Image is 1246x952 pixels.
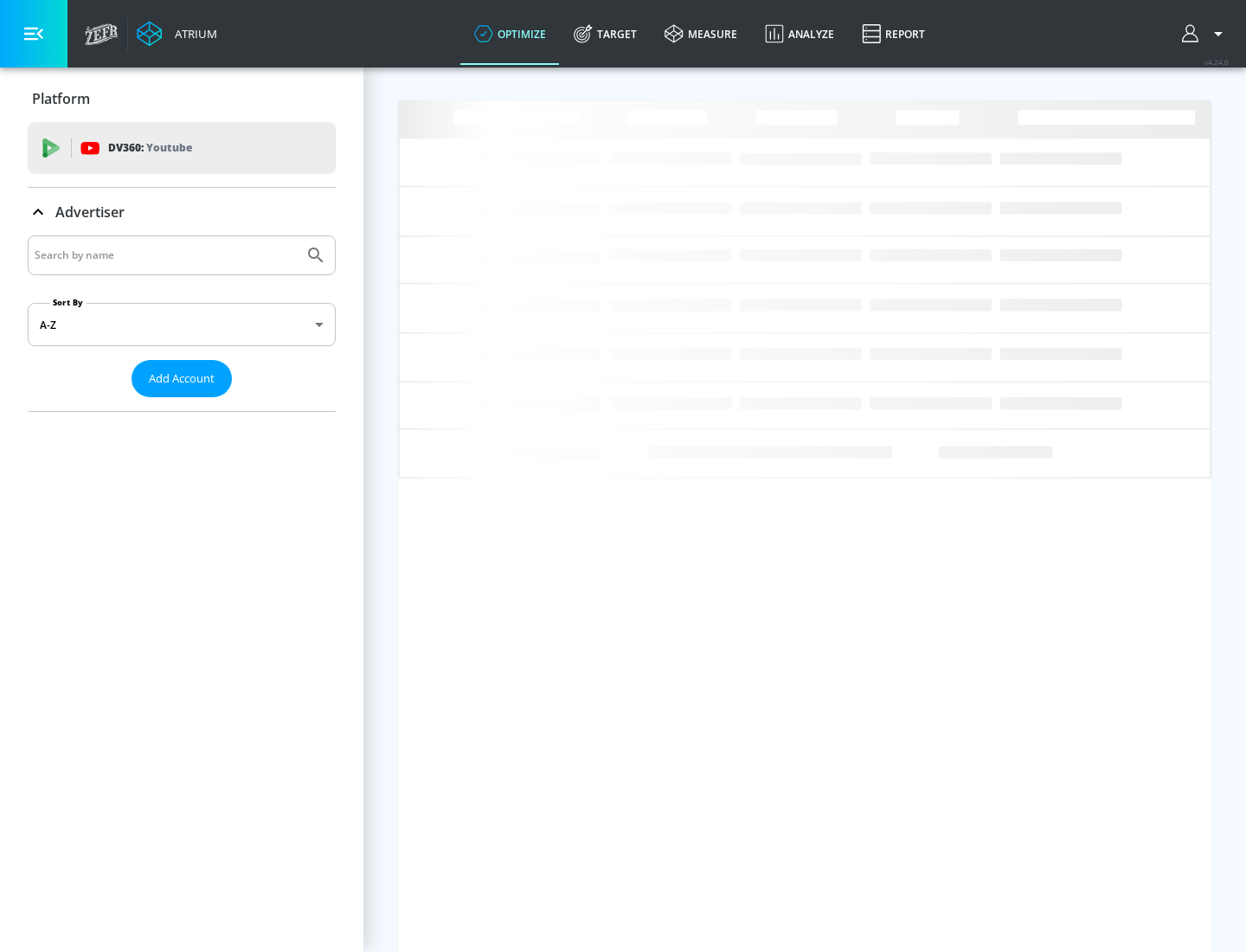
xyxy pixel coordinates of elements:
[28,188,336,236] div: Advertiser
[28,303,336,346] div: A-Z
[848,3,939,65] a: Report
[149,369,215,389] span: Add Account
[751,3,848,65] a: Analyze
[460,3,560,65] a: optimize
[560,3,651,65] a: Target
[28,122,336,174] div: DV360: Youtube
[35,244,297,267] input: Search by name
[108,138,192,158] p: DV360:
[28,397,336,411] nav: list of Advertiser
[28,235,336,411] div: Advertiser
[651,3,751,65] a: measure
[32,89,90,108] p: Platform
[146,138,192,157] p: Youtube
[1204,57,1229,67] span: v 4.24.0
[132,360,232,397] button: Add Account
[168,26,217,42] div: Atrium
[28,74,336,123] div: Platform
[55,203,125,222] p: Advertiser
[137,21,217,47] a: Atrium
[49,297,87,308] label: Sort By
